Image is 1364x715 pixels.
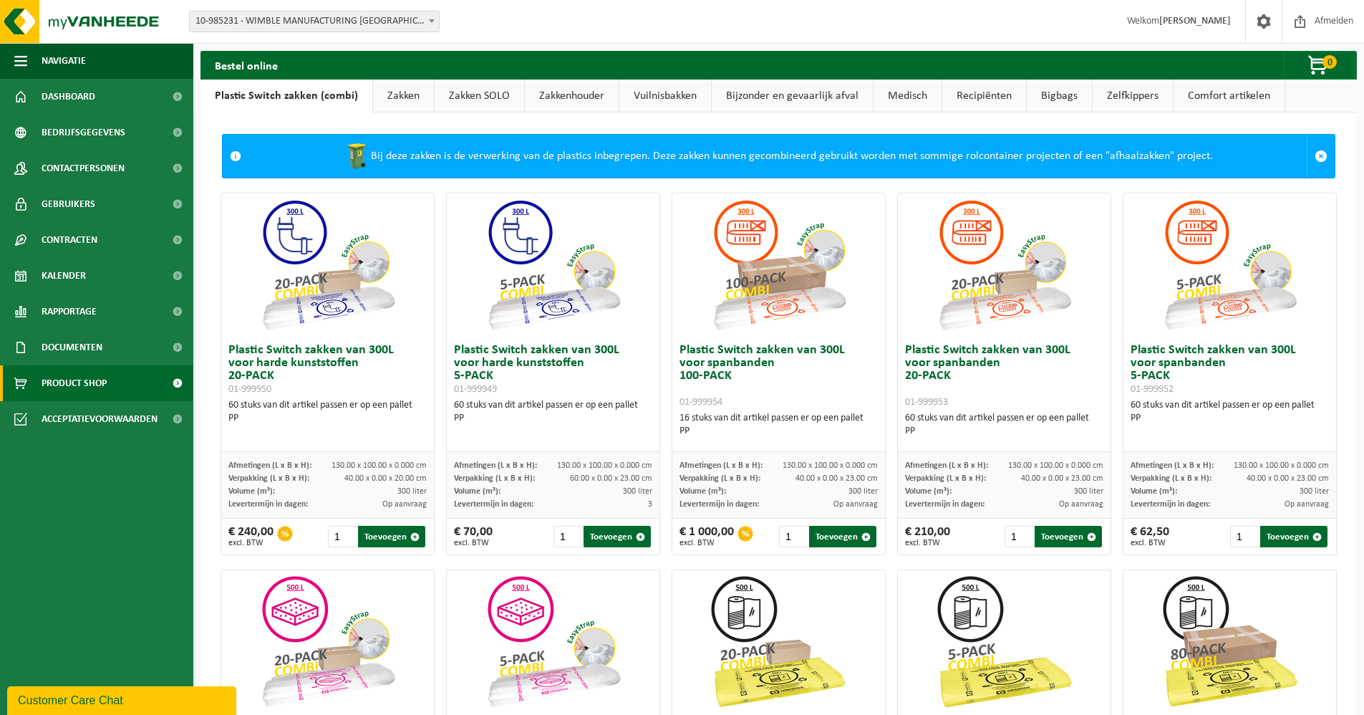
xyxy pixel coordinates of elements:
[679,526,734,547] div: € 1 000,00
[905,487,952,496] span: Volume (m³):
[482,193,625,337] img: 01-999949
[454,487,500,496] span: Volume (m³):
[228,539,274,547] span: excl. BTW
[570,474,652,483] span: 60.00 x 0.00 x 23.00 cm
[42,43,86,79] span: Navigatie
[1131,399,1329,425] div: 60 stuks van dit artikel passen er op een pallet
[332,461,427,470] span: 130.00 x 100.00 x 0.000 cm
[933,570,1076,714] img: 01-999963
[42,258,86,294] span: Kalender
[42,186,95,222] span: Gebruikers
[1131,344,1329,395] h3: Plastic Switch zakken van 300L voor spanbanden 5-PACK
[1300,487,1329,496] span: 300 liter
[557,461,652,470] span: 130.00 x 100.00 x 0.000 cm
[1021,474,1103,483] span: 40.00 x 0.00 x 23.00 cm
[1035,526,1102,547] button: Toevoegen
[1322,55,1337,69] span: 0
[679,474,760,483] span: Verpakking (L x B x H):
[553,526,583,547] input: 1
[482,570,625,714] img: 01-999955
[809,526,876,547] button: Toevoegen
[1093,80,1173,112] a: Zelfkippers
[1131,461,1214,470] span: Afmetingen (L x B x H):
[454,461,537,470] span: Afmetingen (L x B x H):
[228,384,271,395] span: 01-999950
[454,412,652,425] div: PP
[1285,500,1329,509] span: Op aanvraag
[200,51,292,79] h2: Bestel online
[905,397,948,408] span: 01-999953
[905,425,1103,438] div: PP
[1005,526,1034,547] input: 1
[795,474,878,483] span: 40.00 x 0.00 x 23.00 cm
[454,539,493,547] span: excl. BTW
[905,500,985,509] span: Levertermijn in dagen:
[1247,474,1329,483] span: 40.00 x 0.00 x 23.00 cm
[1131,500,1210,509] span: Levertermijn in dagen:
[42,330,102,365] span: Documenten
[256,193,400,337] img: 01-999950
[42,115,125,150] span: Bedrijfsgegevens
[1027,80,1092,112] a: Bigbags
[1307,135,1335,178] a: Sluit melding
[42,365,107,401] span: Product Shop
[619,80,711,112] a: Vuilnisbakken
[707,193,851,337] img: 01-999954
[623,487,652,496] span: 300 liter
[1230,526,1259,547] input: 1
[454,399,652,425] div: 60 stuks van dit artikel passen er op een pallet
[1131,526,1169,547] div: € 62,50
[397,487,427,496] span: 300 liter
[1131,474,1211,483] span: Verpakking (L x B x H):
[905,344,1103,408] h3: Plastic Switch zakken van 300L voor spanbanden 20-PACK
[679,461,763,470] span: Afmetingen (L x B x H):
[679,397,722,408] span: 01-999954
[905,461,988,470] span: Afmetingen (L x B x H):
[454,500,533,509] span: Levertermijn in dagen:
[42,150,125,186] span: Contactpersonen
[248,135,1307,178] div: Bij deze zakken is de verwerking van de plastics inbegrepen. Deze zakken kunnen gecombineerd gebr...
[358,526,425,547] button: Toevoegen
[1174,80,1285,112] a: Comfort artikelen
[833,500,878,509] span: Op aanvraag
[228,399,427,425] div: 60 stuks van dit artikel passen er op een pallet
[1284,51,1355,80] button: 0
[712,80,873,112] a: Bijzonder en gevaarlijk afval
[525,80,619,112] a: Zakkenhouder
[783,461,878,470] span: 130.00 x 100.00 x 0.000 cm
[707,570,851,714] img: 01-999964
[228,461,311,470] span: Afmetingen (L x B x H):
[1074,487,1103,496] span: 300 liter
[42,401,158,437] span: Acceptatievoorwaarden
[874,80,942,112] a: Medisch
[42,294,97,330] span: Rapportage
[933,193,1076,337] img: 01-999953
[905,526,950,547] div: € 210,00
[42,222,97,258] span: Contracten
[228,526,274,547] div: € 240,00
[256,570,400,714] img: 01-999956
[905,474,986,483] span: Verpakking (L x B x H):
[42,79,95,115] span: Dashboard
[228,474,309,483] span: Verpakking (L x B x H):
[190,11,439,32] span: 10-985231 - WIMBLE MANUFACTURING BELGIUM BV - MECHELEN
[1131,384,1174,395] span: 01-999952
[454,474,535,483] span: Verpakking (L x B x H):
[328,526,357,547] input: 1
[454,344,652,395] h3: Plastic Switch zakken van 300L voor harde kunststoffen 5-PACK
[189,11,440,32] span: 10-985231 - WIMBLE MANUFACTURING BELGIUM BV - MECHELEN
[679,539,734,547] span: excl. BTW
[679,487,726,496] span: Volume (m³):
[1159,193,1302,337] img: 01-999952
[679,425,878,438] div: PP
[1260,526,1327,547] button: Toevoegen
[1234,461,1329,470] span: 130.00 x 100.00 x 0.000 cm
[228,412,427,425] div: PP
[382,500,427,509] span: Op aanvraag
[1159,570,1302,714] img: 01-999968
[848,487,878,496] span: 300 liter
[1131,539,1169,547] span: excl. BTW
[905,412,1103,438] div: 60 stuks van dit artikel passen er op een pallet
[373,80,434,112] a: Zakken
[344,474,427,483] span: 40.00 x 0.00 x 20.00 cm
